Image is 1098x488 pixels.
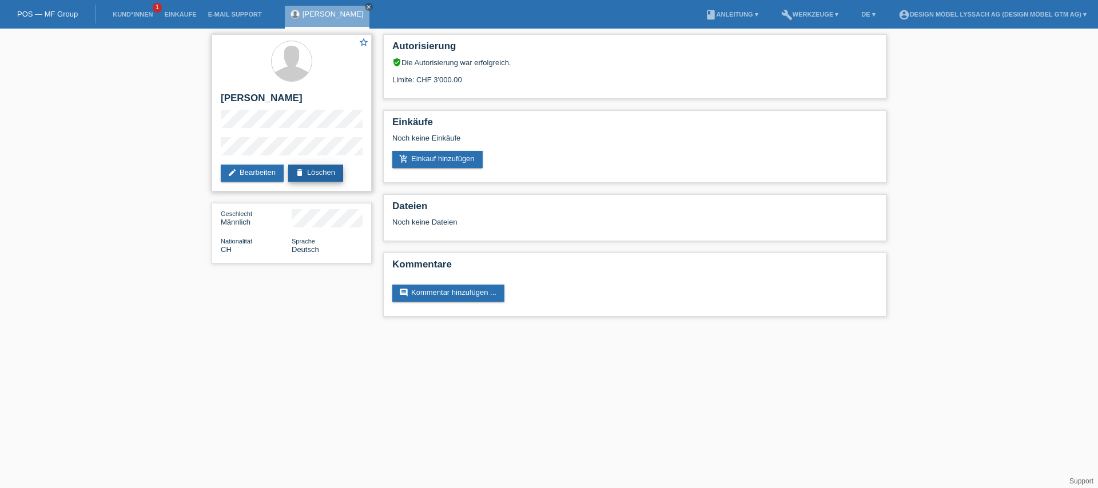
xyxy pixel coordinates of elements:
a: deleteLöschen [288,165,343,182]
i: verified_user [392,58,401,67]
a: [PERSON_NAME] [303,10,364,18]
a: POS — MF Group [17,10,78,18]
a: bookAnleitung ▾ [699,11,764,18]
a: Support [1069,477,1093,485]
a: star_border [359,37,369,49]
a: commentKommentar hinzufügen ... [392,285,504,302]
h2: Kommentare [392,259,877,276]
i: add_shopping_cart [399,154,408,163]
h2: Autorisierung [392,41,877,58]
div: Noch keine Dateien [392,218,742,226]
div: Noch keine Einkäufe [392,134,877,151]
i: edit [228,168,237,177]
i: delete [295,168,304,177]
span: Geschlecht [221,210,252,217]
h2: [PERSON_NAME] [221,93,363,110]
a: buildWerkzeuge ▾ [775,11,845,18]
div: Die Autorisierung war erfolgreich. [392,58,877,67]
i: account_circle [898,9,910,21]
a: E-Mail Support [202,11,268,18]
a: Kund*innen [107,11,158,18]
a: account_circleDesign Möbel Lyssach AG (Design Möbel GTM AG) ▾ [893,11,1092,18]
i: build [781,9,793,21]
a: add_shopping_cartEinkauf hinzufügen [392,151,483,168]
span: Sprache [292,238,315,245]
a: editBearbeiten [221,165,284,182]
a: Einkäufe [158,11,202,18]
h2: Dateien [392,201,877,218]
h2: Einkäufe [392,117,877,134]
i: close [366,4,372,10]
i: star_border [359,37,369,47]
div: Limite: CHF 3'000.00 [392,67,877,84]
span: Nationalität [221,238,252,245]
a: close [365,3,373,11]
span: Schweiz [221,245,232,254]
span: Deutsch [292,245,319,254]
span: 1 [153,3,162,13]
i: book [705,9,717,21]
a: DE ▾ [856,11,881,18]
div: Männlich [221,209,292,226]
i: comment [399,288,408,297]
